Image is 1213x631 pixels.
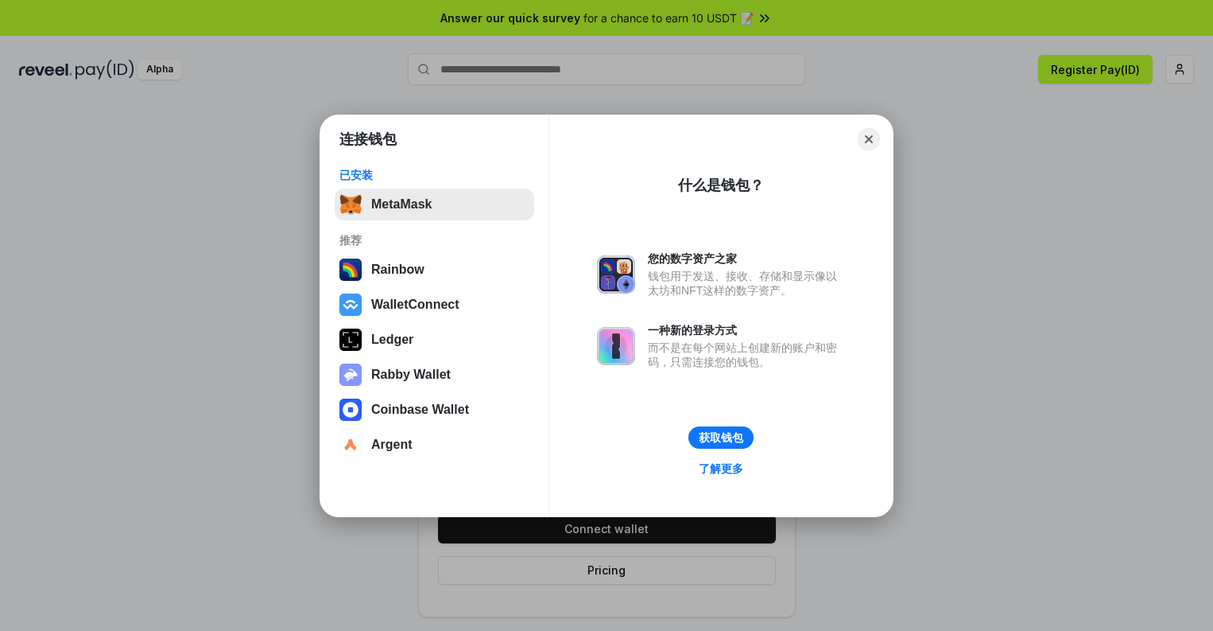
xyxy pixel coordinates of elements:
button: Coinbase Wallet [335,394,534,426]
img: svg+xml,%3Csvg%20width%3D%2228%22%20height%3D%2228%22%20viewBox%3D%220%200%2028%2028%22%20fill%3D... [339,434,362,456]
div: 获取钱包 [699,430,743,445]
button: Argent [335,429,534,461]
button: MetaMask [335,189,534,220]
img: svg+xml,%3Csvg%20xmlns%3D%22http%3A%2F%2Fwww.w3.org%2F2000%2Fsvg%22%20width%3D%2228%22%20height%3... [339,329,362,351]
div: 了解更多 [699,462,743,476]
img: svg+xml,%3Csvg%20xmlns%3D%22http%3A%2F%2Fwww.w3.org%2F2000%2Fsvg%22%20fill%3D%22none%22%20viewBox... [597,327,635,365]
img: svg+xml,%3Csvg%20width%3D%2228%22%20height%3D%2228%22%20viewBox%3D%220%200%2028%2028%22%20fill%3D... [339,294,362,316]
div: Rainbow [371,263,424,277]
div: 什么是钱包？ [678,176,764,195]
div: 已安装 [339,168,529,182]
div: 而不是在每个网站上创建新的账户和密码，只需连接您的钱包。 [648,341,845,369]
button: WalletConnect [335,289,534,321]
div: Ledger [371,333,413,347]
div: Argent [371,438,413,452]
button: Close [858,128,880,150]
div: 一种新的登录方式 [648,323,845,337]
button: 获取钱包 [688,427,754,449]
img: svg+xml,%3Csvg%20xmlns%3D%22http%3A%2F%2Fwww.w3.org%2F2000%2Fsvg%22%20fill%3D%22none%22%20viewBox... [339,364,362,386]
a: 了解更多 [689,458,753,479]
div: 您的数字资产之家 [648,251,845,266]
img: svg+xml,%3Csvg%20width%3D%22120%22%20height%3D%22120%22%20viewBox%3D%220%200%20120%20120%22%20fil... [339,259,362,281]
button: Ledger [335,324,534,356]
div: 推荐 [339,233,529,247]
img: svg+xml,%3Csvg%20width%3D%2228%22%20height%3D%2228%22%20viewBox%3D%220%200%2028%2028%22%20fill%3D... [339,399,362,421]
img: svg+xml,%3Csvg%20fill%3D%22none%22%20height%3D%2233%22%20viewBox%3D%220%200%2035%2033%22%20width%... [339,193,362,216]
div: WalletConnect [371,298,459,312]
div: Coinbase Wallet [371,403,469,417]
button: Rainbow [335,254,534,286]
div: Rabby Wallet [371,368,451,382]
button: Rabby Wallet [335,359,534,391]
div: MetaMask [371,197,432,212]
h1: 连接钱包 [339,130,397,149]
img: svg+xml,%3Csvg%20xmlns%3D%22http%3A%2F%2Fwww.w3.org%2F2000%2Fsvg%22%20fill%3D%22none%22%20viewBox... [597,255,635,294]
div: 钱包用于发送、接收、存储和显示像以太坊和NFT这样的数字资产。 [648,269,845,298]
